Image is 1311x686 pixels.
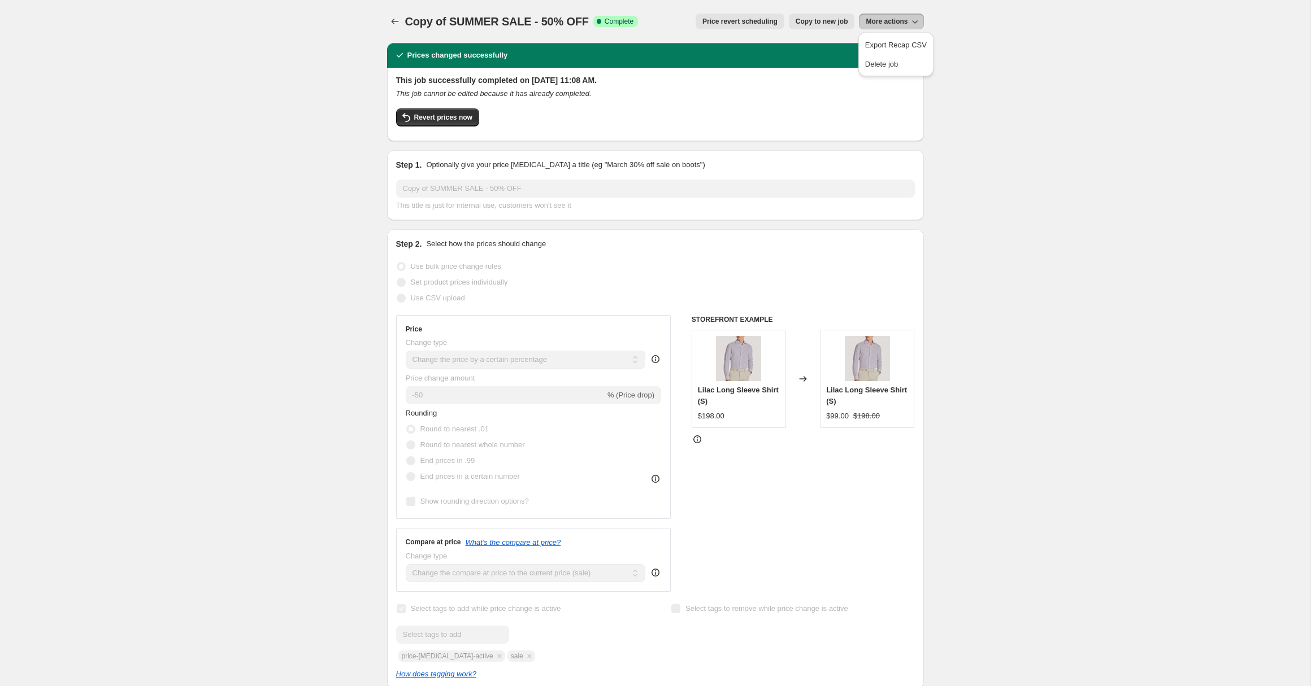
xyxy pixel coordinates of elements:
h2: Step 2. [396,238,422,250]
h2: Prices changed successfully [407,50,508,61]
h3: Compare at price [406,538,461,547]
span: Lilac Long Sleeve Shirt (S) [826,386,907,405]
span: Export Recap CSV [865,41,927,49]
span: Complete [605,17,633,26]
span: Copy of SUMMER SALE - 50% OFF [405,15,589,28]
h2: Step 1. [396,159,422,171]
button: Copy to new job [789,14,855,29]
span: Round to nearest whole number [420,440,525,449]
span: Change type [406,338,448,347]
div: help [650,353,661,365]
h3: Price [406,325,422,334]
p: Select how the prices should change [426,238,546,250]
span: Delete job [865,60,898,68]
span: Round to nearest .01 [420,425,489,433]
span: More actions [866,17,908,26]
span: Show rounding direction options? [420,497,529,505]
a: How does tagging work? [396,670,476,678]
span: End prices in .99 [420,456,475,465]
button: More actions [859,14,923,29]
div: $198.00 [698,410,724,422]
span: Change type [406,552,448,560]
button: Revert prices now [396,108,479,126]
strike: $198.00 [853,410,880,422]
span: Rounding [406,409,437,417]
span: Lilac Long Sleeve Shirt (S) [698,386,779,405]
span: Select tags to remove while price change is active [685,604,848,613]
h6: STOREFRONT EXAMPLE [692,315,915,324]
h2: This job successfully completed on [DATE] 11:08 AM. [396,75,915,86]
span: Select tags to add while price change is active [411,604,561,613]
i: This job cannot be edited because it has already completed. [396,89,592,98]
button: Delete job [862,55,930,73]
span: Use CSV upload [411,294,465,302]
span: Price revert scheduling [702,17,778,26]
input: Select tags to add [396,626,509,644]
p: Optionally give your price [MEDICAL_DATA] a title (eg "March 30% off sale on boots") [426,159,705,171]
span: Use bulk price change rules [411,262,501,270]
span: Revert prices now [414,113,472,122]
span: Copy to new job [796,17,848,26]
input: 30% off holiday sale [396,180,915,198]
span: Price change amount [406,374,475,382]
span: End prices in a certain number [420,472,520,480]
span: Set product prices individually [411,278,508,286]
button: Price change jobs [387,14,403,29]
div: $99.00 [826,410,849,422]
div: help [650,567,661,578]
input: -15 [406,386,605,404]
span: % (Price drop) [607,391,654,399]
img: V231003__LILAC_0083_80x.jpg [716,336,761,381]
button: What's the compare at price? [466,538,561,547]
img: V231003__LILAC_0083_80x.jpg [845,336,890,381]
button: Price revert scheduling [696,14,784,29]
span: This title is just for internal use, customers won't see it [396,201,571,209]
button: Export Recap CSV [862,36,930,54]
